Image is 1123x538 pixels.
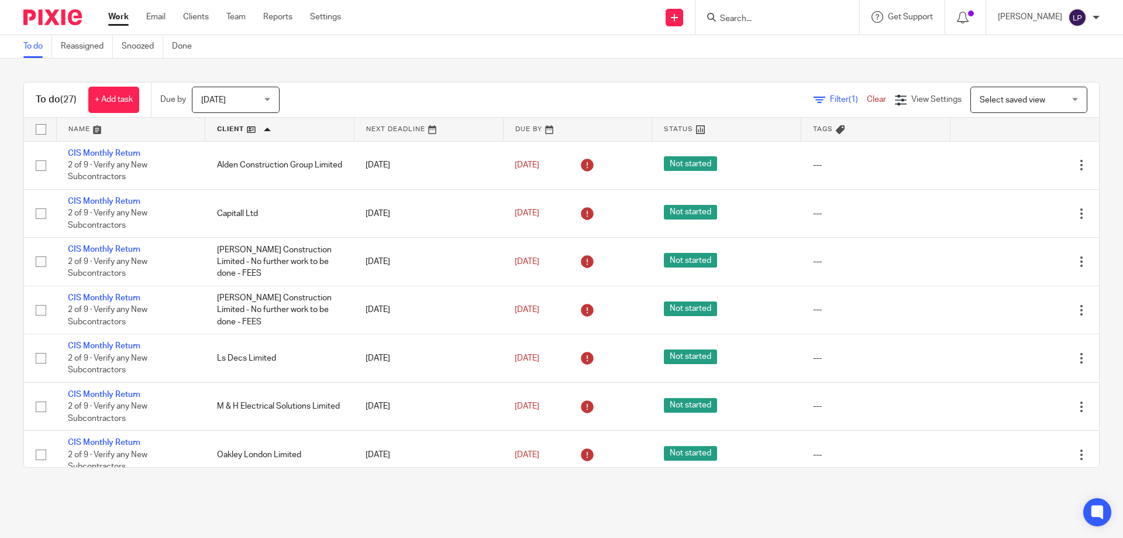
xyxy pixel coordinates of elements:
span: 2 of 9 · Verify any New Subcontractors [68,402,147,423]
span: Not started [664,253,717,268]
span: Tags [813,126,833,132]
p: [PERSON_NAME] [998,11,1062,23]
a: CIS Monthly Return [68,245,140,253]
span: [DATE] [515,402,539,410]
span: Not started [664,446,717,461]
a: CIS Monthly Return [68,149,140,157]
a: Email [146,11,166,23]
a: Clear [867,95,886,104]
a: Work [108,11,129,23]
span: [DATE] [515,451,539,459]
span: 2 of 9 · Verify any New Subcontractors [68,306,147,326]
span: (27) [60,95,77,104]
a: Settings [310,11,341,23]
a: + Add task [88,87,139,113]
a: CIS Monthly Return [68,438,140,447]
a: To do [23,35,52,58]
div: --- [813,208,939,220]
a: CIS Monthly Return [68,197,140,205]
span: 2 of 9 · Verify any New Subcontractors [68,258,147,278]
div: --- [813,400,939,412]
a: CIS Monthly Return [68,294,140,302]
div: --- [813,352,939,364]
td: [DATE] [354,382,503,430]
td: [DATE] [354,189,503,237]
input: Search [719,14,824,25]
span: Not started [664,301,717,316]
span: 2 of 9 · Verify any New Subcontractors [68,354,147,375]
a: Snoozed [122,35,163,58]
td: [DATE] [354,238,503,286]
span: 2 of 9 · Verify any New Subcontractors [68,161,147,181]
a: Reports [263,11,292,23]
a: CIS Monthly Return [68,390,140,399]
td: Capitall Ltd [205,189,354,237]
td: [DATE] [354,431,503,479]
a: CIS Monthly Return [68,342,140,350]
a: Reassigned [61,35,113,58]
a: Team [226,11,246,23]
td: [PERSON_NAME] Construction Limited - No further work to be done - FEES [205,238,354,286]
h1: To do [36,94,77,106]
span: Get Support [888,13,933,21]
span: Not started [664,398,717,413]
td: [PERSON_NAME] Construction Limited - No further work to be done - FEES [205,286,354,334]
a: Clients [183,11,209,23]
span: (1) [849,95,858,104]
span: Filter [830,95,867,104]
a: Done [172,35,201,58]
div: --- [813,304,939,316]
td: [DATE] [354,334,503,382]
span: [DATE] [515,354,539,362]
span: [DATE] [515,306,539,314]
div: --- [813,256,939,268]
span: Not started [664,205,717,220]
div: --- [813,449,939,461]
span: Not started [664,349,717,364]
td: Alden Construction Group Limited [205,141,354,189]
span: [DATE] [515,210,539,218]
img: svg%3E [1068,8,1087,27]
span: View Settings [911,95,962,104]
span: Select saved view [980,96,1045,104]
td: Ls Decs Limited [205,334,354,382]
p: Due by [160,94,186,105]
span: [DATE] [515,258,539,266]
span: 2 of 9 · Verify any New Subcontractors [68,210,147,230]
span: [DATE] [515,161,539,169]
td: [DATE] [354,286,503,334]
img: Pixie [23,9,82,25]
td: [DATE] [354,141,503,189]
span: 2 of 9 · Verify any New Subcontractors [68,451,147,471]
span: Not started [664,156,717,171]
span: [DATE] [201,96,226,104]
td: Oakley London Limited [205,431,354,479]
div: --- [813,159,939,171]
td: M & H Electrical Solutions Limited [205,382,354,430]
